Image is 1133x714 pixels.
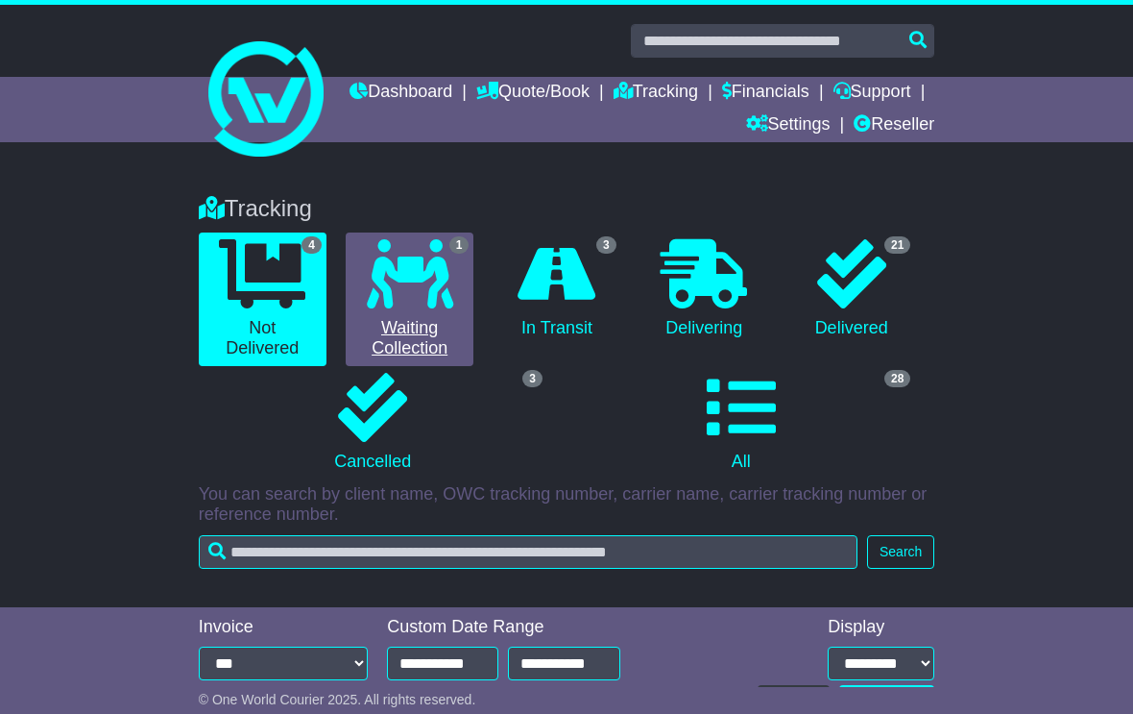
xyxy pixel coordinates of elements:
a: Reseller [854,110,934,142]
a: Support [833,77,911,110]
a: Dashboard [350,77,452,110]
a: Financials [722,77,809,110]
a: Settings [746,110,831,142]
div: Invoice [199,617,369,638]
a: 28 All [566,366,915,480]
span: 1 [449,236,470,254]
span: 28 [884,370,910,387]
span: 21 [884,236,910,254]
a: 3 In Transit [493,233,620,346]
a: Quote/Book [476,77,590,110]
div: Custom Date Range [387,617,619,638]
button: Search [867,535,934,569]
span: 4 [301,236,322,254]
a: Delivering [640,233,768,346]
span: 3 [522,370,542,387]
a: Tracking [614,77,698,110]
a: 4 Not Delivered [199,233,326,366]
span: © One World Courier 2025. All rights reserved. [199,692,476,707]
p: You can search by client name, OWC tracking number, carrier name, carrier tracking number or refe... [199,484,935,526]
a: 3 Cancelled [199,366,547,480]
div: Display [828,617,934,638]
a: 21 Delivered [787,233,915,346]
a: 1 Waiting Collection [346,233,473,366]
span: 3 [596,236,616,254]
div: Tracking [189,195,945,223]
